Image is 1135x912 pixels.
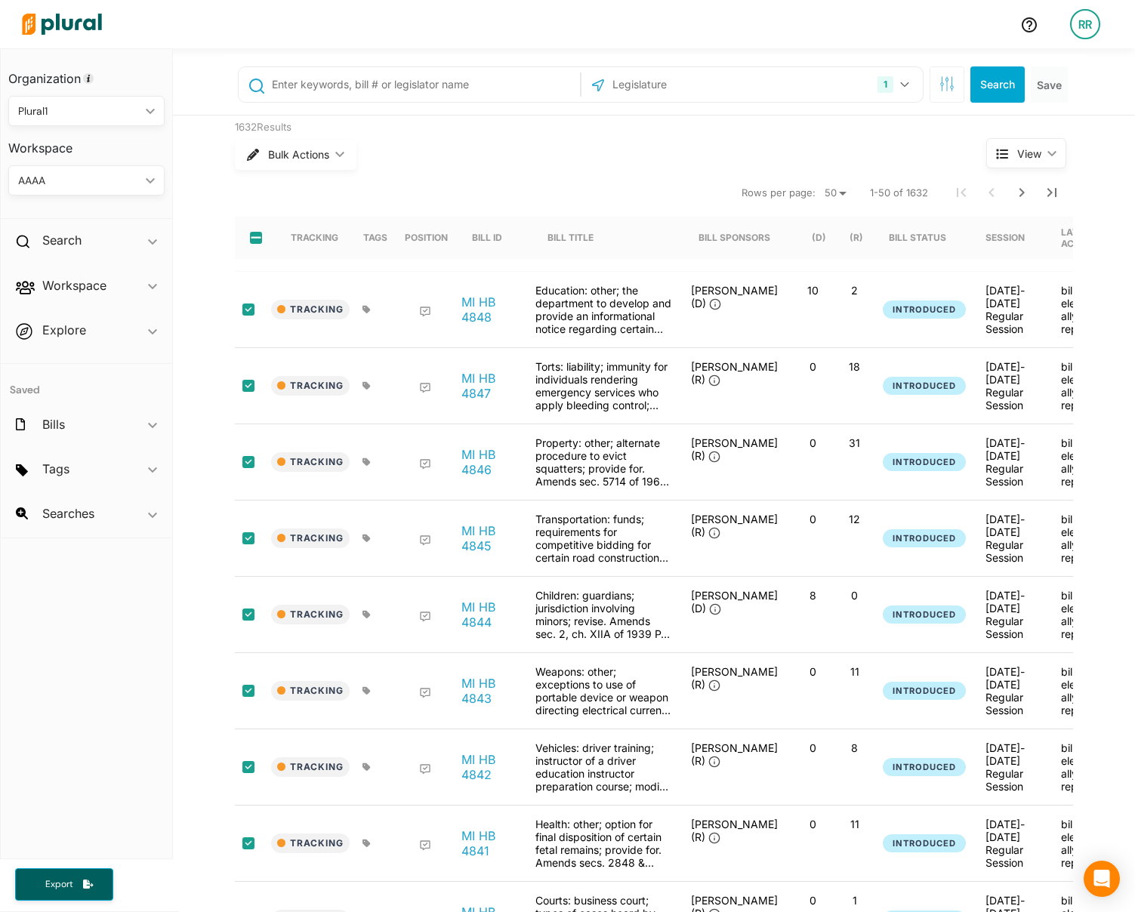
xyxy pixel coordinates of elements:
button: 1 [871,70,919,99]
div: Add tags [362,610,371,619]
input: select-row-state-mi-2025_2026-hb4845 [242,532,254,544]
div: [DATE]-[DATE] Regular Session [985,360,1037,411]
a: RR [1058,3,1112,45]
p: 0 [840,589,869,602]
input: Enter keywords, bill # or legislator name [270,70,576,99]
div: Tracking [291,217,338,259]
p: 12 [840,513,869,525]
div: Transportation: funds; requirements for competitive bidding for certain road construction project... [528,513,679,564]
div: Property: other; alternate procedure to evict squatters; provide for. Amends sec. 5714 of 1961 PA... [528,436,679,488]
div: Bill Title [547,217,607,259]
p: 0 [798,360,828,373]
input: select-row-state-mi-2025_2026-hb4841 [242,837,254,849]
div: Bill Title [547,232,594,243]
button: Next Page [1007,177,1037,208]
button: Save [1031,66,1068,103]
div: [DATE]-[DATE] Regular Session [985,513,1037,564]
div: Session [985,217,1038,259]
div: (D) [812,232,826,243]
input: select-row-state-mi-2025_2026-hb4843 [242,685,254,697]
span: View [1017,146,1041,162]
div: bill electronically reproduced [DATE] [1049,665,1124,716]
a: MI HB 4848 [461,294,519,325]
div: 1632 Results [235,120,930,135]
div: [DATE]-[DATE] Regular Session [985,818,1037,869]
button: Tracking [271,528,350,548]
div: [DATE]-[DATE] Regular Session [985,589,1037,640]
h2: Searches [42,505,94,522]
h2: Search [42,232,82,248]
span: 1-50 of 1632 [870,186,928,201]
p: 2 [840,284,869,297]
div: [DATE]-[DATE] Regular Session [985,436,1037,488]
a: MI HB 4846 [461,447,519,477]
input: select-row-state-mi-2025_2026-hb4847 [242,380,254,392]
div: Health: other; option for final disposition of certain fetal remains; provide for. Amends secs. 2... [528,818,679,869]
p: 18 [840,360,869,373]
input: select-all-rows [250,232,262,244]
div: Bill Status [889,232,946,243]
div: Latest Action [1061,217,1112,259]
button: Introduced [883,529,966,548]
button: Tracking [271,833,350,853]
span: [PERSON_NAME] (R) [691,818,778,843]
div: Add tags [362,305,371,314]
div: (D) [812,217,826,259]
span: [PERSON_NAME] (D) [691,284,778,310]
div: bill electronically reproduced [DATE] [1049,513,1124,564]
button: Tracking [271,300,350,319]
button: Tracking [271,757,350,777]
div: Add tags [362,381,371,390]
div: Bill Sponsors [699,232,770,243]
div: Add tags [362,458,371,467]
div: Tags [363,217,387,259]
a: MI HB 4841 [461,828,519,858]
div: Add Position Statement [419,763,431,775]
div: Education: other; the department to develop and provide an informational notice regarding certain... [528,284,679,335]
span: Export [35,878,83,891]
p: 0 [798,436,828,449]
div: Bill ID [472,217,516,259]
div: Position [405,232,448,243]
button: First Page [946,177,976,208]
span: Rows per page: [742,186,816,201]
div: Children: guardians; jurisdiction involving minors; revise. Amends sec. 2, ch. XIIA of 1939 PA 28... [528,589,679,640]
div: [DATE]-[DATE] Regular Session [985,741,1037,793]
p: 0 [798,513,828,525]
h2: Explore [42,322,86,338]
h2: Workspace [42,277,106,294]
p: 11 [840,665,869,678]
h4: Saved [1,364,172,401]
div: Add tags [362,686,371,695]
input: select-row-state-mi-2025_2026-hb4844 [242,609,254,621]
p: 0 [798,818,828,830]
button: Search [970,66,1025,103]
button: Introduced [883,834,966,853]
div: 1 [877,76,893,93]
p: 1 [840,894,869,907]
div: Session [985,232,1025,243]
span: [PERSON_NAME] (R) [691,513,778,538]
h2: Tags [42,461,69,477]
div: [DATE]-[DATE] Regular Session [985,284,1037,335]
button: Tracking [271,452,350,472]
div: Add Position Statement [419,382,431,394]
div: bill electronically reproduced [DATE] [1049,741,1124,793]
div: (R) [850,217,863,259]
div: bill electronically reproduced [DATE] [1049,436,1124,488]
div: Plural1 [18,103,140,119]
a: MI HB 4842 [461,752,519,782]
button: Tracking [271,605,350,624]
input: select-row-state-mi-2025_2026-hb4848 [242,303,254,316]
button: Previous Page [976,177,1007,208]
div: Vehicles: driver training; instructor of a driver education instructor preparation course; modify... [528,741,679,793]
input: Legislature [611,70,773,99]
h3: Organization [8,57,165,90]
span: [PERSON_NAME] (R) [691,665,778,691]
p: 0 [798,741,828,754]
span: Bulk Actions [268,149,329,160]
p: 0 [798,894,828,907]
div: [DATE]-[DATE] Regular Session [985,665,1037,716]
div: Add Position Statement [419,687,431,699]
a: MI HB 4843 [461,676,519,706]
